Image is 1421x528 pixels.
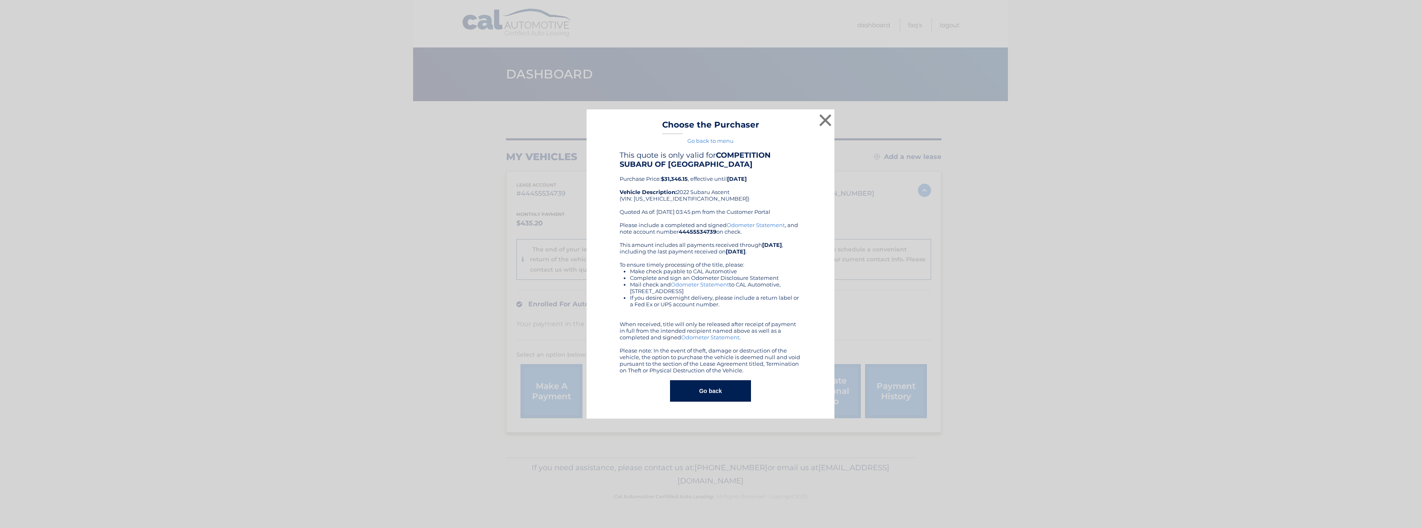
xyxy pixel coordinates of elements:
[687,137,734,144] a: Go back to menu
[817,112,834,128] button: ×
[620,189,677,195] strong: Vehicle Description:
[681,334,739,341] a: Odometer Statement
[727,222,785,228] a: Odometer Statement
[620,151,801,169] h4: This quote is only valid for
[630,281,801,294] li: Mail check and to CAL Automotive, [STREET_ADDRESS]
[671,281,729,288] a: Odometer Statement
[727,175,747,182] b: [DATE]
[726,248,746,255] b: [DATE]
[630,268,801,275] li: Make check payable to CAL Automotive
[762,242,782,248] b: [DATE]
[620,151,801,222] div: Purchase Price: , effective until 2022 Subaru Ascent (VIN: [US_VEHICLE_IDENTIFICATION_NUMBER]) Qu...
[630,275,801,281] li: Complete and sign an Odometer Disclosure Statement
[679,228,716,235] b: 44455534739
[620,222,801,374] div: Please include a completed and signed , and note account number on check. This amount includes al...
[670,380,751,402] button: Go back
[661,175,688,182] b: $31,346.15
[630,294,801,308] li: If you desire overnight delivery, please include a return label or a Fed Ex or UPS account number.
[620,151,771,169] b: COMPETITION SUBARU OF [GEOGRAPHIC_DATA]
[662,120,759,134] h3: Choose the Purchaser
